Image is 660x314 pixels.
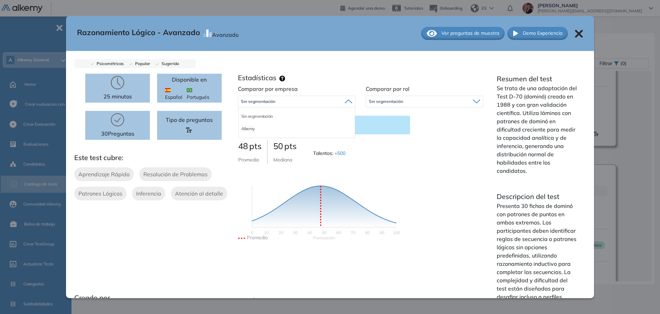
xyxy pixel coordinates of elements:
[393,230,400,235] text: 100
[159,61,179,66] span: Sugerido
[626,281,660,314] iframe: Chat Widget
[101,129,134,138] p: 30 Preguntas
[313,235,335,240] text: Scores
[241,125,255,132] li: Alkemy
[264,230,269,235] text: 10
[74,294,233,302] h3: Creado por
[74,154,233,162] h3: Este test cubre:
[241,113,273,120] li: Sin segmentación
[293,230,298,235] text: 30
[241,99,275,104] span: Sin segmentación
[238,296,483,305] h3: Usado por
[77,27,200,40] span: Razonamiento Lógico - Avanzado
[313,150,347,157] span: Talentos :
[165,88,170,92] img: ESP
[187,88,192,92] img: BRA
[249,141,262,151] span: pts
[166,116,213,124] span: Tipo de preguntas
[175,189,223,198] span: Atención al detalle
[336,230,341,235] text: 60
[322,230,327,235] text: 50
[103,92,132,101] p: 25 minutos
[334,150,345,156] span: +500
[278,230,283,235] text: 20
[238,85,298,92] span: Comparar por empresa
[238,74,276,82] h3: Estadísticas
[523,30,562,37] span: Demo Experiencia
[626,281,660,314] div: Widget de chat
[441,30,499,37] span: Ver preguntas de muestra
[273,140,297,152] p: 50
[497,74,577,84] p: Resumen del test
[351,230,355,235] text: 70
[132,61,150,66] span: Popular
[497,191,577,202] p: Descripcion del test
[247,234,268,241] text: Promedio
[143,170,208,178] span: Resolución de Problemas
[379,230,384,235] text: 90
[369,99,403,104] span: Sin segmentación
[273,157,292,163] span: Mediana
[186,127,192,133] img: Format test logo
[238,140,262,152] p: 48
[187,86,213,101] span: Portugués
[136,189,161,198] span: Inferencia
[238,157,259,163] span: Promedio
[78,170,130,178] span: Aprendizaje Rápido
[165,86,187,101] span: Español
[497,84,577,175] p: Se trata de una adaptación del Test D-70 (dominó) creado en 1988 y con gran validación científica...
[94,61,124,66] span: Psicométricas
[284,141,297,151] span: pts
[251,230,253,235] text: 0
[307,230,312,235] text: 40
[365,230,370,235] text: 80
[212,28,239,39] div: Avanzado
[366,85,409,92] span: Comparar por rol
[78,189,122,198] span: Patrones Lógicos
[172,75,207,84] p: Disponible en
